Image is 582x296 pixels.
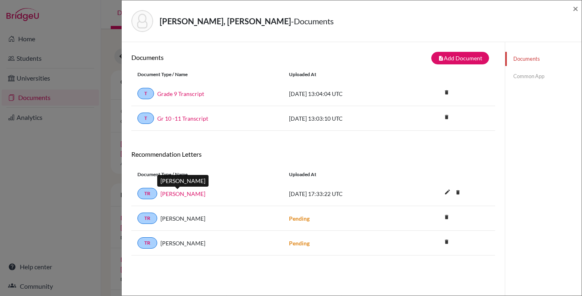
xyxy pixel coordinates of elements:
strong: Pending [289,240,310,247]
a: delete [452,187,464,198]
i: delete [452,186,464,198]
i: delete [441,211,453,223]
strong: [PERSON_NAME], [PERSON_NAME] [160,16,291,26]
span: [DATE] 17:33:22 UTC [289,190,343,197]
span: × [573,2,578,14]
a: TR [137,237,157,249]
a: T [137,88,154,99]
div: [DATE] 13:03:10 UTC [283,114,404,123]
div: [PERSON_NAME] [157,175,209,187]
div: [DATE] 13:04:04 UTC [283,89,404,98]
button: Close [573,4,578,13]
strong: Pending [289,215,310,222]
i: note_add [438,55,444,61]
a: [PERSON_NAME] [160,190,205,198]
a: delete [441,237,453,248]
button: note_addAdd Document [431,52,489,64]
i: delete [441,86,453,98]
a: Common App [505,69,582,83]
a: Grade 9 Transcript [157,89,204,98]
a: delete [441,112,453,123]
i: delete [441,236,453,248]
i: edit [441,185,454,198]
span: [PERSON_NAME] [160,214,205,223]
div: Uploaded at [283,71,404,78]
div: Uploaded at [283,171,404,178]
span: [PERSON_NAME] [160,239,205,247]
div: Document Type / Name [131,71,283,78]
div: Document Type / Name [131,171,283,178]
a: T [137,113,154,124]
a: Gr 10 -11 Transcript [157,114,208,123]
span: - Documents [291,16,334,26]
a: TR [137,213,157,224]
h6: Documents [131,53,313,61]
a: delete [441,87,453,98]
button: edit [441,187,454,199]
a: delete [441,212,453,223]
i: delete [441,111,453,123]
h6: Recommendation Letters [131,150,495,158]
a: Documents [505,52,582,66]
a: TR [137,188,157,199]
